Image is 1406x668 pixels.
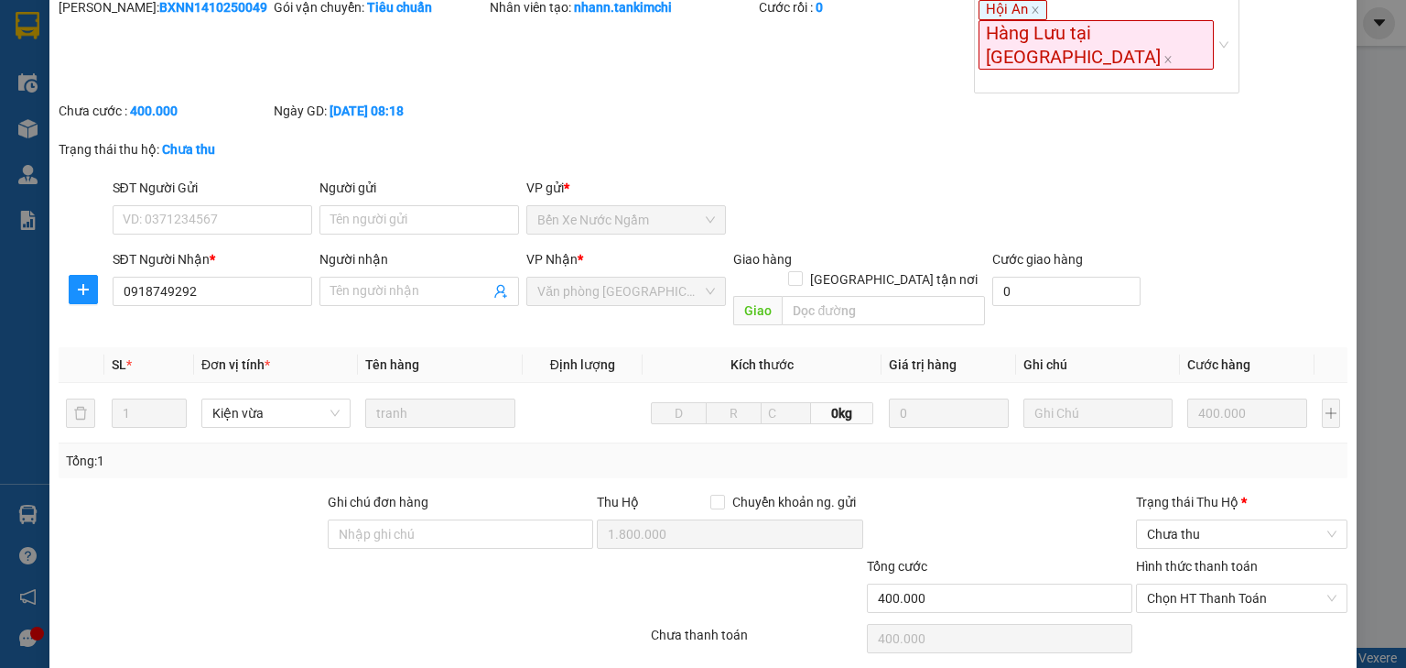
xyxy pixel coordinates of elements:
[550,357,615,372] span: Định lượng
[365,357,419,372] span: Tên hàng
[59,101,270,121] div: Chưa cước :
[889,357,957,372] span: Giá trị hàng
[330,104,404,118] b: [DATE] 08:18
[889,399,1009,428] input: 0
[649,625,864,657] div: Chưa thanh toán
[69,275,98,304] button: plus
[1187,399,1307,428] input: 0
[113,178,312,198] div: SĐT Người Gửi
[537,278,715,305] span: Văn phòng Đà Nẵng
[1187,357,1250,372] span: Cước hàng
[730,357,794,372] span: Kích thước
[1023,399,1173,428] input: Ghi Chú
[328,520,593,549] input: Ghi chú đơn hàng
[493,284,508,299] span: user-add
[725,492,863,512] span: Chuyển khoản ng. gửi
[1136,559,1258,574] label: Hình thức thanh toán
[706,402,762,424] input: R
[162,142,215,157] b: Chưa thu
[66,451,544,471] div: Tổng: 1
[733,252,792,267] span: Giao hàng
[733,296,782,325] span: Giao
[319,249,519,269] div: Người nhận
[1147,520,1336,548] span: Chưa thu
[1322,399,1340,428] button: plus
[130,104,178,118] b: 400.000
[365,399,515,428] input: VD: Bàn, Ghế
[1031,5,1040,15] span: close
[113,249,312,269] div: SĐT Người Nhận
[526,178,726,198] div: VP gửi
[867,559,927,574] span: Tổng cước
[59,139,324,159] div: Trạng thái thu hộ:
[979,20,1214,70] span: Hàng Lưu tại [GEOGRAPHIC_DATA]
[811,402,872,424] span: 0kg
[526,252,578,267] span: VP Nhận
[761,402,811,424] input: C
[1147,585,1336,612] span: Chọn HT Thanh Toán
[70,282,97,297] span: plus
[112,357,126,372] span: SL
[782,296,985,325] input: Dọc đường
[328,495,428,509] label: Ghi chú đơn hàng
[1163,55,1173,64] span: close
[537,206,715,234] span: Bến Xe Nước Ngầm
[212,400,341,427] span: Kiện vừa
[66,399,95,428] button: delete
[319,178,519,198] div: Người gửi
[992,277,1141,306] input: Cước giao hàng
[1136,492,1347,512] div: Trạng thái Thu Hộ
[597,495,639,509] span: Thu Hộ
[992,252,1083,267] label: Cước giao hàng
[803,269,985,290] span: [GEOGRAPHIC_DATA] tận nơi
[274,101,485,121] div: Ngày GD:
[651,402,707,424] input: D
[201,357,270,372] span: Đơn vị tính
[1016,347,1181,383] th: Ghi chú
